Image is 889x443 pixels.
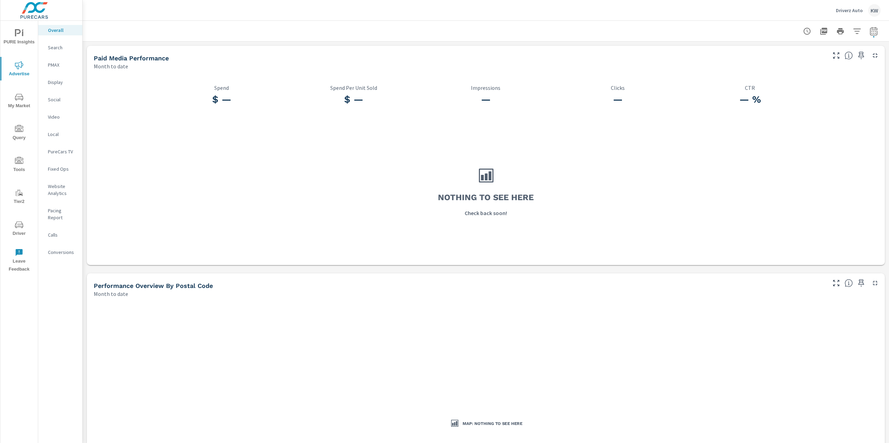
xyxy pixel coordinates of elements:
[684,85,816,91] p: CTR
[420,94,552,105] h3: —
[831,278,842,289] button: Make Fullscreen
[38,42,82,53] div: Search
[38,164,82,174] div: Fixed Ops
[831,50,842,61] button: Make Fullscreen
[48,207,77,221] p: Pacing Report
[38,112,82,122] div: Video
[94,282,213,289] h5: Performance Overview By Postal Code
[2,221,36,238] span: Driver
[0,21,38,276] div: nav menu
[48,61,77,68] p: PMAX
[420,85,552,91] p: Impressions
[867,24,881,38] button: Select Date Range
[684,94,816,105] h3: — %
[465,209,507,217] p: Check back soon!
[836,7,863,14] p: Driverz Auto
[845,279,853,287] span: Understand performance data by postal code. Individual postal codes can be selected and expanded ...
[2,93,36,110] span: My Market
[48,183,77,197] p: Website Analytics
[48,148,77,155] p: PureCars TV
[48,165,77,172] p: Fixed Ops
[48,44,77,51] p: Search
[48,231,77,238] p: Calls
[2,29,36,46] span: PURE Insights
[552,85,684,91] p: Clicks
[38,25,82,35] div: Overall
[48,113,77,120] p: Video
[856,278,867,289] span: Save this to your personalized report
[856,50,867,61] span: Save this to your personalized report
[48,249,77,256] p: Conversions
[868,4,881,17] div: KW
[845,51,853,60] span: Understand performance metrics over the selected time range.
[38,247,82,257] div: Conversions
[2,248,36,273] span: Leave Feedback
[288,94,420,105] h3: $ —
[38,205,82,223] div: Pacing Report
[156,85,288,91] p: Spend
[94,54,169,62] h5: Paid Media Performance
[288,85,420,91] p: Spend Per Unit Sold
[38,129,82,139] div: Local
[817,24,831,38] button: "Export Report to PDF"
[463,421,522,427] h3: Map: Nothing to see here
[438,191,534,203] h3: Nothing to see here
[870,50,881,61] button: Minimize Widget
[156,94,288,105] h3: $ —
[870,278,881,289] button: Minimize Widget
[38,94,82,105] div: Social
[2,189,36,206] span: Tier2
[2,61,36,78] span: Advertise
[48,79,77,86] p: Display
[38,181,82,198] div: Website Analytics
[48,131,77,138] p: Local
[552,94,684,105] h3: —
[38,60,82,70] div: PMAX
[833,24,847,38] button: Print Report
[94,62,128,70] p: Month to date
[48,27,77,34] p: Overall
[48,96,77,103] p: Social
[38,146,82,157] div: PureCars TV
[2,157,36,174] span: Tools
[850,24,864,38] button: Apply Filters
[94,290,128,298] p: Month to date
[2,125,36,142] span: Query
[38,230,82,240] div: Calls
[38,77,82,87] div: Display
